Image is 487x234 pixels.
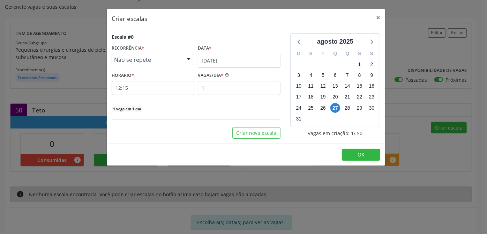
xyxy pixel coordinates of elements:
[330,92,340,102] span: quarta-feira, 20 de agosto de 2025
[329,48,342,59] div: Q
[343,81,352,91] span: quinta-feira, 14 de agosto de 2025
[367,103,377,113] span: sábado, 30 de agosto de 2025
[343,71,352,80] span: quinta-feira, 7 de agosto de 2025
[223,70,230,78] ion-icon: help circle outline
[367,92,377,102] span: sábado, 23 de agosto de 2025
[330,103,340,113] span: quarta-feira, 27 de agosto de 2025
[232,127,280,139] button: Criar nova escala
[294,92,304,102] span: domingo, 17 de agosto de 2025
[330,81,340,91] span: quarta-feira, 13 de agosto de 2025
[355,103,365,113] span: sexta-feira, 29 de agosto de 2025
[343,92,352,102] span: quinta-feira, 21 de agosto de 2025
[306,71,316,80] span: segunda-feira, 4 de agosto de 2025
[342,149,380,161] button: OK
[318,103,328,113] span: terça-feira, 26 de agosto de 2025
[367,71,377,80] span: sábado, 9 de agosto de 2025
[112,70,134,81] label: HORÁRIO
[294,81,304,91] span: domingo, 10 de agosto de 2025
[314,37,356,46] div: agosto 2025
[306,81,316,91] span: segunda-feira, 11 de agosto de 2025
[306,103,316,113] span: segunda-feira, 25 de agosto de 2025
[355,59,365,69] span: sexta-feira, 1 de agosto de 2025
[367,81,377,91] span: sábado, 16 de agosto de 2025
[114,56,180,63] span: Não se repete
[318,71,328,80] span: terça-feira, 5 de agosto de 2025
[355,81,365,91] span: sexta-feira, 15 de agosto de 2025
[367,59,377,69] span: sábado, 2 de agosto de 2025
[112,33,134,41] div: Escala #0
[317,48,329,59] div: T
[341,48,353,59] div: Q
[112,81,194,95] input: 00:00
[343,103,352,113] span: quinta-feira, 28 de agosto de 2025
[294,114,304,124] span: domingo, 31 de agosto de 2025
[330,71,340,80] span: quarta-feira, 6 de agosto de 2025
[293,48,305,59] div: D
[198,54,280,68] input: Selecione uma data
[112,43,144,54] label: RECORRÊNCIA
[358,151,365,158] span: OK
[294,103,304,113] span: domingo, 24 de agosto de 2025
[318,92,328,102] span: terça-feira, 19 de agosto de 2025
[112,14,147,23] h5: Criar escalas
[305,48,317,59] div: S
[355,92,365,102] span: sexta-feira, 22 de agosto de 2025
[318,81,328,91] span: terça-feira, 12 de agosto de 2025
[366,48,378,59] div: S
[355,71,365,80] span: sexta-feira, 8 de agosto de 2025
[112,106,142,112] span: 1 vaga em 1 dia
[371,9,385,26] button: Close
[198,70,223,81] label: VAGAS/DIA
[306,92,316,102] span: segunda-feira, 18 de agosto de 2025
[290,130,380,137] div: Vagas em criação: 1
[353,48,366,59] div: S
[198,43,211,54] label: Data
[354,130,363,137] span: / 50
[294,71,304,80] span: domingo, 3 de agosto de 2025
